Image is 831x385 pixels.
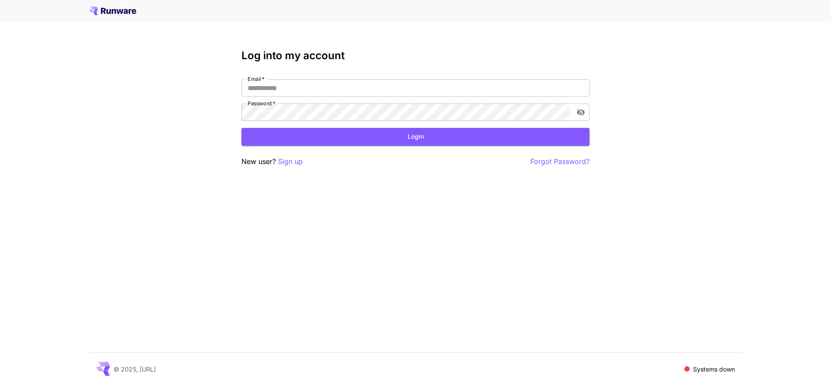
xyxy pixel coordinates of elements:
button: Login [241,128,590,146]
p: Systems down [693,365,735,374]
button: Sign up [278,156,303,167]
h3: Log into my account [241,50,590,62]
button: toggle password visibility [573,104,589,120]
label: Password [248,100,275,107]
button: Forgot Password? [530,156,590,167]
p: © 2025, [URL] [114,365,156,374]
p: New user? [241,156,303,167]
label: Email [248,75,265,83]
